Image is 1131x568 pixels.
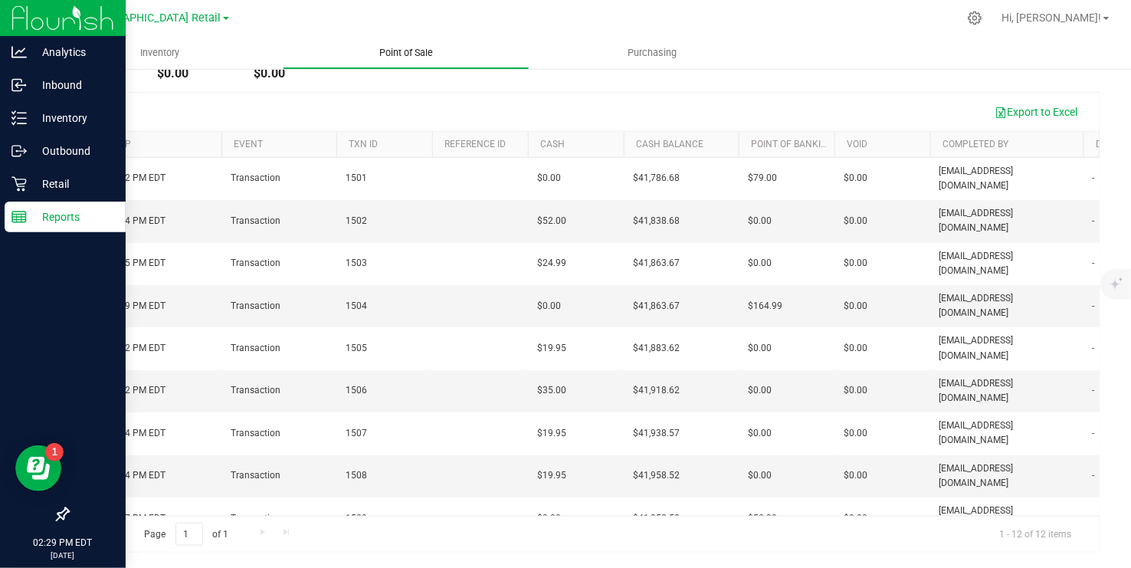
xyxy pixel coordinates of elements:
[231,256,280,271] span: Transaction
[844,511,867,526] span: $0.00
[988,523,1084,546] span: 1 - 12 of 12 items
[283,37,529,69] a: Point of Sale
[633,171,680,186] span: $41,786.68
[231,383,280,398] span: Transaction
[939,376,1074,405] span: [EMAIL_ADDRESS][DOMAIN_NAME]
[1093,468,1095,483] span: -
[27,109,119,127] p: Inventory
[346,214,367,228] span: 1502
[346,468,367,483] span: 1508
[231,341,280,356] span: Transaction
[1093,511,1095,526] span: -
[939,164,1074,193] span: [EMAIL_ADDRESS][DOMAIN_NAME]
[844,426,867,441] span: $0.00
[633,341,680,356] span: $41,883.62
[11,77,27,93] inline-svg: Inbound
[120,46,200,60] span: Inventory
[1093,341,1095,356] span: -
[254,67,364,80] div: $0.00
[27,208,119,226] p: Reports
[27,175,119,193] p: Retail
[11,110,27,126] inline-svg: Inventory
[748,383,772,398] span: $0.00
[748,299,782,314] span: $164.99
[529,37,775,69] a: Purchasing
[1093,299,1095,314] span: -
[633,468,680,483] span: $41,958.52
[537,511,561,526] span: $0.00
[1093,171,1095,186] span: -
[157,67,231,80] div: $0.00
[939,461,1074,491] span: [EMAIL_ADDRESS][DOMAIN_NAME]
[11,44,27,60] inline-svg: Analytics
[636,139,703,149] a: Cash Balance
[537,468,566,483] span: $19.95
[751,139,860,149] a: Point of Banking (POB)
[748,426,772,441] span: $0.00
[346,299,367,314] span: 1504
[942,139,1008,149] a: Completed By
[1093,383,1095,398] span: -
[939,333,1074,363] span: [EMAIL_ADDRESS][DOMAIN_NAME]
[633,214,680,228] span: $41,838.68
[844,299,867,314] span: $0.00
[633,426,680,441] span: $41,938.57
[27,76,119,94] p: Inbound
[37,37,283,69] a: Inventory
[748,171,777,186] span: $79.00
[346,511,367,526] span: 1509
[965,11,985,25] div: Manage settings
[939,249,1074,278] span: [EMAIL_ADDRESS][DOMAIN_NAME]
[27,142,119,160] p: Outbound
[1093,426,1095,441] span: -
[844,341,867,356] span: $0.00
[45,443,64,461] iframe: Resource center unread badge
[537,256,566,271] span: $24.99
[844,256,867,271] span: $0.00
[11,143,27,159] inline-svg: Outbound
[844,214,867,228] span: $0.00
[844,468,867,483] span: $0.00
[1002,11,1102,24] span: Hi, [PERSON_NAME]!
[537,426,566,441] span: $19.95
[231,426,280,441] span: Transaction
[15,445,61,491] iframe: Resource center
[985,99,1088,125] button: Export to Excel
[748,511,777,526] span: $52.00
[27,43,119,61] p: Analytics
[939,291,1074,320] span: [EMAIL_ADDRESS][DOMAIN_NAME]
[607,46,697,60] span: Purchasing
[939,504,1074,533] span: [EMAIL_ADDRESS][DOMAIN_NAME]
[633,511,680,526] span: $41,958.52
[537,299,561,314] span: $0.00
[349,139,378,149] a: TXN ID
[633,256,680,271] span: $41,863.67
[359,46,454,60] span: Point of Sale
[11,176,27,192] inline-svg: Retail
[540,139,565,149] a: Cash
[748,256,772,271] span: $0.00
[175,523,203,547] input: 1
[231,299,280,314] span: Transaction
[939,419,1074,448] span: [EMAIL_ADDRESS][DOMAIN_NAME]
[1093,214,1095,228] span: -
[537,383,566,398] span: $35.00
[1093,256,1095,271] span: -
[748,214,772,228] span: $0.00
[231,214,280,228] span: Transaction
[11,209,27,225] inline-svg: Reports
[748,341,772,356] span: $0.00
[346,426,367,441] span: 1507
[537,214,566,228] span: $52.00
[346,171,367,186] span: 1501
[346,383,367,398] span: 1506
[346,256,367,271] span: 1503
[231,511,280,526] span: Transaction
[844,383,867,398] span: $0.00
[231,468,280,483] span: Transaction
[537,341,566,356] span: $19.95
[939,206,1074,235] span: [EMAIL_ADDRESS][DOMAIN_NAME]
[346,341,367,356] span: 1505
[633,299,680,314] span: $41,863.67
